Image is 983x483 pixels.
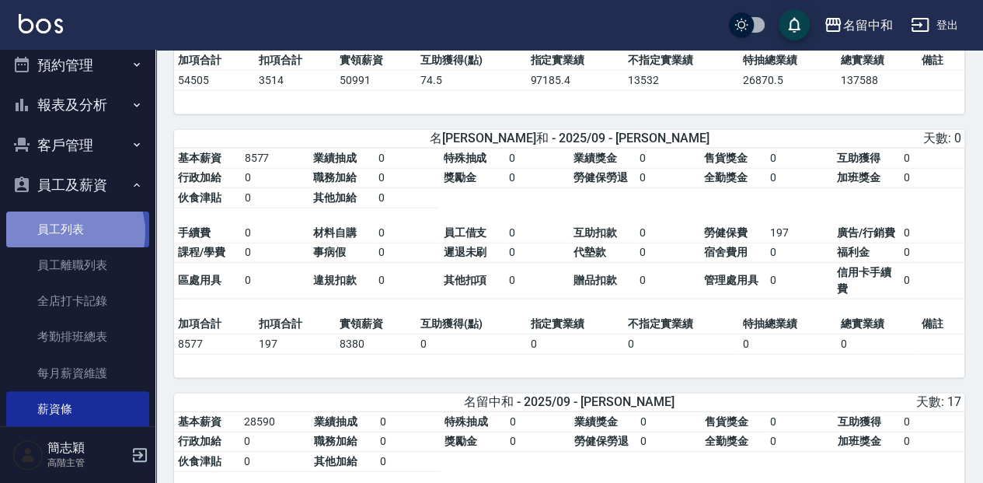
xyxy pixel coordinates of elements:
[336,70,417,90] td: 50991
[526,70,624,90] td: 97185.4
[444,415,488,428] span: 特殊抽成
[430,131,709,147] span: 名[PERSON_NAME]和 - 2025/09 - [PERSON_NAME]
[900,412,964,432] td: 0
[624,314,739,334] td: 不指定實業績
[842,16,892,35] div: 名留中和
[313,246,346,258] span: 事病假
[336,314,417,334] td: 實領薪資
[240,432,310,452] td: 0
[526,334,624,354] td: 0
[313,171,357,184] span: 職務加給
[766,149,834,169] td: 0
[918,314,964,334] td: 備註
[6,45,149,86] button: 預約管理
[526,51,624,71] td: 指定實業績
[624,51,739,71] td: 不指定實業績
[6,165,149,205] button: 員工及薪資
[766,412,833,432] td: 0
[314,435,357,447] span: 職務加給
[779,9,810,40] button: save
[837,266,891,295] span: 信用卡手續費
[241,168,309,188] td: 0
[313,152,357,164] span: 業績抽成
[739,51,837,71] td: 特抽總業績
[900,243,964,263] td: 0
[6,212,149,247] a: 員工列表
[6,319,149,355] a: 考勤排班總表
[704,226,748,239] span: 勞健保費
[837,152,880,164] span: 互助獲得
[837,415,880,428] span: 互助獲得
[505,223,570,243] td: 0
[178,152,221,164] span: 基本薪資
[505,263,570,299] td: 0
[375,168,439,188] td: 0
[766,243,834,263] td: 0
[837,70,918,90] td: 137588
[573,171,628,184] span: 勞健保勞退
[255,51,336,71] td: 扣項合計
[174,70,255,90] td: 54505
[905,11,964,40] button: 登出
[255,70,336,90] td: 3514
[6,391,149,427] a: 薪資條
[443,226,486,239] span: 員工借支
[178,415,221,428] span: 基本薪資
[624,70,739,90] td: 13532
[636,243,700,263] td: 0
[6,355,149,391] a: 每月薪資維護
[900,223,964,243] td: 0
[313,274,357,286] span: 違規扣款
[241,188,309,208] td: 0
[837,334,918,354] td: 0
[178,171,221,184] span: 行政加給
[573,152,617,164] span: 業績獎金
[506,412,570,432] td: 0
[918,51,964,71] td: 備註
[739,314,837,334] td: 特抽總業績
[417,51,527,71] td: 互助獲得(點)
[443,274,486,286] span: 其他扣項
[255,334,336,354] td: 197
[178,435,221,447] span: 行政加給
[505,149,570,169] td: 0
[573,246,606,258] span: 代墊款
[705,415,748,428] span: 售貨獎金
[766,223,834,243] td: 197
[574,415,618,428] span: 業績獎金
[178,191,221,204] span: 伙食津貼
[375,149,439,169] td: 0
[417,70,527,90] td: 74.5
[900,168,964,188] td: 0
[174,314,255,334] td: 加項合計
[705,435,748,447] span: 全勤獎金
[739,70,837,90] td: 26870.5
[526,314,624,334] td: 指定實業績
[375,452,440,472] td: 0
[47,456,127,470] p: 高階主管
[336,334,417,354] td: 8380
[375,432,440,452] td: 0
[417,314,527,334] td: 互助獲得(點)
[817,9,898,41] button: 名留中和
[837,435,880,447] span: 加班獎金
[375,223,439,243] td: 0
[739,334,837,354] td: 0
[6,247,149,283] a: 員工離職列表
[178,274,221,286] span: 區處用具
[12,439,44,471] img: Person
[837,226,895,239] span: 廣告/行銷費
[636,263,700,299] td: 0
[443,171,476,184] span: 獎勵金
[443,152,486,164] span: 特殊抽成
[375,243,439,263] td: 0
[314,415,357,428] span: 業績抽成
[837,246,870,258] span: 福利金
[704,152,748,164] span: 售貨獎金
[417,334,527,354] td: 0
[314,455,357,467] span: 其他加給
[505,243,570,263] td: 0
[6,283,149,319] a: 全店打卡記錄
[336,51,417,71] td: 實領薪資
[240,412,310,432] td: 28590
